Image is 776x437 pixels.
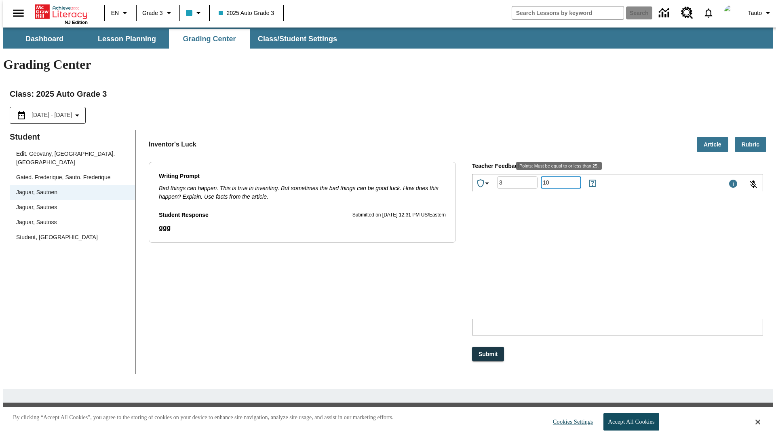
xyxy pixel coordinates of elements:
[13,414,394,422] p: By clicking “Accept All Cookies”, you agree to the storing of cookies on your device to enhance s...
[10,215,135,230] div: Jaguar, Sautoss
[6,1,30,25] button: Open side menu
[719,2,745,23] button: Select a new avatar
[16,218,57,227] div: Jaguar, Sautoss
[10,230,135,245] div: Student, [GEOGRAPHIC_DATA]
[111,9,119,17] span: EN
[142,9,163,17] span: Grade 3
[183,6,207,20] button: Class color is light blue. Change class color
[169,29,250,49] button: Grading Center
[603,413,659,431] button: Accept All Cookies
[676,2,698,24] a: Resource Center, Will open in new tab
[735,137,766,153] button: Rubric, Will open in new tab
[697,137,728,153] button: Article, Will open in new tab
[10,200,135,215] div: Jaguar, Sautoes
[16,203,57,212] div: Jaguar, Sautoes
[724,5,740,21] img: avatar image
[251,29,344,49] button: Class/Student Settings
[3,57,773,72] h1: Grading Center
[541,176,581,189] div: Points: Must be equal to or less than 25.
[352,211,446,219] p: Submitted on [DATE] 12:31 PM US/Eastern
[108,6,133,20] button: Language: EN, Select a language
[65,20,88,25] span: NJ Edition
[25,34,63,44] span: Dashboard
[4,29,85,49] button: Dashboard
[10,130,135,143] p: Student
[159,211,209,220] p: Student Response
[219,9,274,17] span: 2025 Auto Grade 3
[472,347,504,362] button: Submit
[16,233,98,242] div: Student, [GEOGRAPHIC_DATA]
[159,223,446,233] p: ggg
[159,184,446,201] p: Bad things can happen. This is true in inventing. But sometimes the bad things can be good luck. ...
[16,150,129,167] div: Edit. Geovany, [GEOGRAPHIC_DATA]. [GEOGRAPHIC_DATA]
[698,2,719,23] a: Notifications
[35,3,88,25] div: Home
[10,87,766,100] h2: Class : 2025 Auto Grade 3
[497,172,538,193] input: Grade: Letters, numbers, %, + and - are allowed.
[10,185,135,200] div: Jaguar, Sautoen
[10,146,135,170] div: Edit. Geovany, [GEOGRAPHIC_DATA]. [GEOGRAPHIC_DATA]
[98,34,156,44] span: Lesson Planning
[258,34,337,44] span: Class/Student Settings
[16,188,57,197] div: Jaguar, Sautoen
[516,162,602,170] div: Points: Must be equal to or less than 25.
[472,175,495,191] button: Achievements
[512,6,624,19] input: search field
[584,175,601,191] button: Rules for Earning Points and Achievements, Will open in new tab
[3,28,773,49] div: SubNavbar
[3,6,118,14] p: XQSoM
[728,179,738,190] div: Maximum 1000 characters Press Escape to exit toolbar and use left and right arrow keys to access ...
[16,173,110,182] div: Gated. Frederique, Sauto. Frederique
[13,110,82,120] button: Select the date range menu item
[159,223,446,233] p: Student Response
[86,29,167,49] button: Lesson Planning
[497,176,538,189] div: Grade: Letters, numbers, %, + and - are allowed.
[149,140,196,149] p: Inventor's Luck
[72,110,82,120] svg: Collapse Date Range Filter
[183,34,236,44] span: Grading Center
[748,9,762,17] span: Tauto
[32,111,72,119] span: [DATE] - [DATE]
[472,162,763,171] p: Teacher Feedback
[755,418,760,426] button: Close
[745,6,776,20] button: Profile/Settings
[139,6,177,20] button: Grade: Grade 3, Select a grade
[541,172,581,193] input: Points: Must be equal to or less than 25.
[654,2,676,24] a: Data Center
[35,4,88,20] a: Home
[10,170,135,185] div: Gated. Frederique, Sauto. Frederique
[744,175,763,194] button: Click to activate and allow voice recognition
[546,414,596,430] button: Cookies Settings
[159,172,446,181] p: Writing Prompt
[3,6,118,14] body: Type your response here.
[3,29,344,49] div: SubNavbar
